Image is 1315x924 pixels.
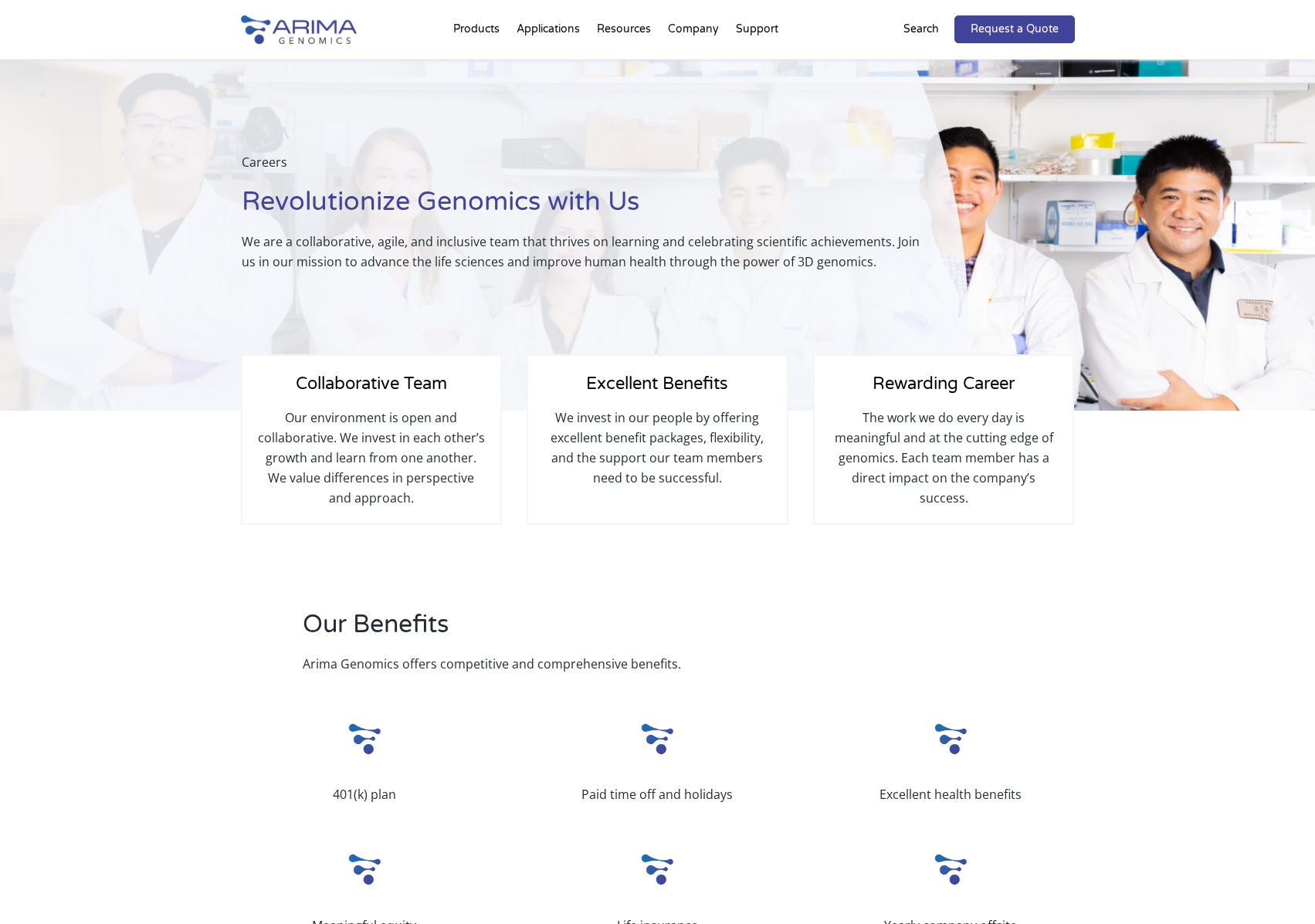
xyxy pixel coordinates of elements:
[241,784,488,804] p: 401(k) plan
[534,784,781,804] p: Paid time off and holidays
[341,716,388,762] img: Arima_Small_Logo
[873,374,1015,394] span: Rewarding Career
[258,408,485,508] p: Our environment is open and collaborative. We invest in each other’s growth and learn from one an...
[830,408,1057,508] p: The work we do every day is meaningful and at the cutting edge of genomics. Each team member has ...
[296,374,447,394] span: Collaborative Team
[954,15,1075,43] a: Request a Quote
[241,15,357,44] img: Arima-Genomics-logo
[242,184,929,232] h1: Revolutionize Genomics with Us
[242,152,929,184] p: Careers
[903,19,939,39] p: Search
[634,846,680,892] img: Arima_Small_Logo
[341,846,388,892] img: Arima_Small_Logo
[827,784,1074,804] p: Excellent health benefits
[303,608,855,654] h2: Our Benefits
[544,408,771,488] p: We invest in our people by offering excellent benefit packages, flexibility, and the support our ...
[303,654,855,674] p: Arima Genomics offers competitive and comprehensive benefits.
[586,374,728,394] span: Excellent Benefits
[927,716,974,762] img: Arima_Small_Logo
[634,716,680,762] img: Arima_Small_Logo
[927,846,974,892] img: Arima_Small_Logo
[242,232,929,272] p: We are a collaborative, agile, and inclusive team that thrives on learning and celebrating scient...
